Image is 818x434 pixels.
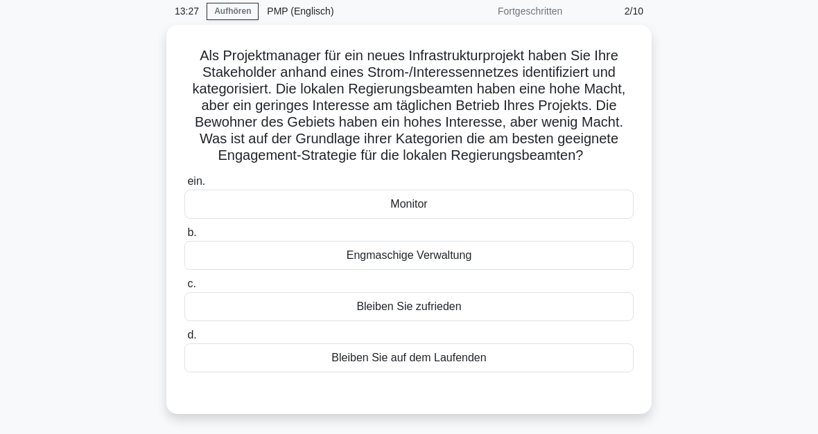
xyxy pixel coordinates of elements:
[187,329,196,341] span: d.
[184,343,634,372] div: Bleiben Sie auf dem Laufenden
[193,48,626,163] font: Als Projektmanager für ein neues Infrastrukturprojekt haben Sie Ihre Stakeholder anhand eines Str...
[187,175,205,187] span: ein.
[187,226,196,238] span: b.
[187,278,195,289] span: c.
[184,292,634,321] div: Bleiben Sie zufrieden
[184,190,634,219] div: Monitor
[207,3,259,20] a: Aufhören
[184,241,634,270] div: Engmaschige Verwaltung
